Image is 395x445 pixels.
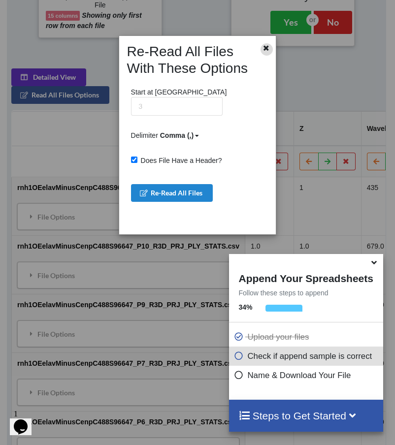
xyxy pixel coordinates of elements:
[131,184,213,202] button: Re-Read All Files
[137,157,222,164] span: Does File Have a Header?
[234,350,381,362] p: Check if append sample is correct
[160,130,194,141] div: Comma (,)
[122,43,260,76] h2: Re-Read All Files With These Options
[131,87,268,116] p: Start at [GEOGRAPHIC_DATA]
[234,331,381,343] p: Upload your files
[239,410,373,422] h4: Steps to Get Started
[229,288,383,298] p: Follow these steps to append
[234,369,381,381] p: Name & Download Your File
[131,97,223,116] input: 3
[229,270,383,285] h4: Append Your Spreadsheets
[10,406,41,435] iframe: chat widget
[239,303,253,311] b: 34 %
[131,131,200,139] span: Delimiter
